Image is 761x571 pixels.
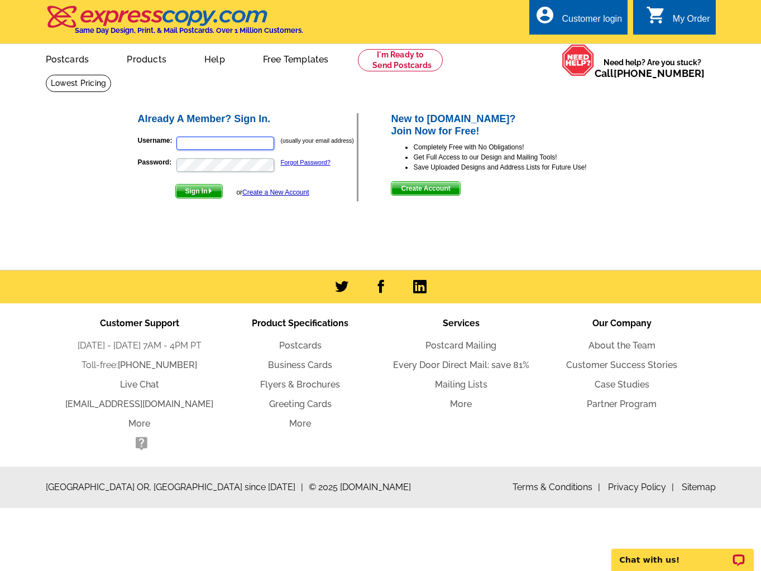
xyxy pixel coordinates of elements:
a: More [289,418,311,429]
a: More [450,399,472,409]
span: Sign In [176,185,222,198]
button: Sign In [175,184,223,199]
iframe: LiveChat chat widget [604,536,761,571]
a: Postcards [279,340,322,351]
h2: Already A Member? Sign In. [138,113,357,125]
li: Get Full Access to our Design and Mailing Tools! [413,152,625,162]
a: Terms & Conditions [513,482,600,492]
a: Help [186,45,243,71]
img: help [562,44,595,76]
a: [PHONE_NUMBER] [614,67,705,79]
li: Toll-free: [59,359,220,372]
label: Password: [138,157,175,167]
div: or [236,187,309,197]
a: About the Team [588,340,655,351]
div: Customer login [562,14,622,30]
a: shopping_cart My Order [646,12,710,26]
span: © 2025 [DOMAIN_NAME] [309,481,411,494]
span: [GEOGRAPHIC_DATA] OR, [GEOGRAPHIC_DATA] since [DATE] [46,481,303,494]
a: Every Door Direct Mail: save 81% [393,360,529,370]
a: Postcards [28,45,107,71]
a: Case Studies [595,379,649,390]
span: Create Account [391,182,460,195]
a: Mailing Lists [435,379,487,390]
label: Username: [138,136,175,146]
span: Need help? Are you stuck? [595,57,710,79]
span: Services [443,318,480,328]
a: Free Templates [245,45,347,71]
a: Customer Success Stories [566,360,677,370]
span: Customer Support [100,318,179,328]
a: Greeting Cards [269,399,332,409]
img: button-next-arrow-white.png [208,188,213,193]
h4: Same Day Design, Print, & Mail Postcards. Over 1 Million Customers. [75,26,303,35]
small: (usually your email address) [281,137,354,144]
a: Business Cards [268,360,332,370]
div: My Order [673,14,710,30]
li: Save Uploaded Designs and Address Lists for Future Use! [413,162,625,172]
a: account_circle Customer login [535,12,622,26]
span: Our Company [592,318,652,328]
i: shopping_cart [646,5,666,25]
a: Live Chat [120,379,159,390]
li: [DATE] - [DATE] 7AM - 4PM PT [59,339,220,352]
a: Flyers & Brochures [260,379,340,390]
span: Product Specifications [252,318,348,328]
a: More [128,418,150,429]
button: Create Account [391,181,460,196]
a: Products [109,45,184,71]
a: Sitemap [682,482,716,492]
span: Call [595,67,705,79]
a: Privacy Policy [608,482,674,492]
a: Partner Program [587,399,657,409]
i: account_circle [535,5,555,25]
li: Completely Free with No Obligations! [413,142,625,152]
a: [EMAIL_ADDRESS][DOMAIN_NAME] [65,399,213,409]
a: Forgot Password? [281,159,331,166]
a: Same Day Design, Print, & Mail Postcards. Over 1 Million Customers. [46,13,303,35]
a: Postcard Mailing [425,340,496,351]
a: Create a New Account [242,188,309,196]
a: [PHONE_NUMBER] [118,360,197,370]
h2: New to [DOMAIN_NAME]? Join Now for Free! [391,113,625,137]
